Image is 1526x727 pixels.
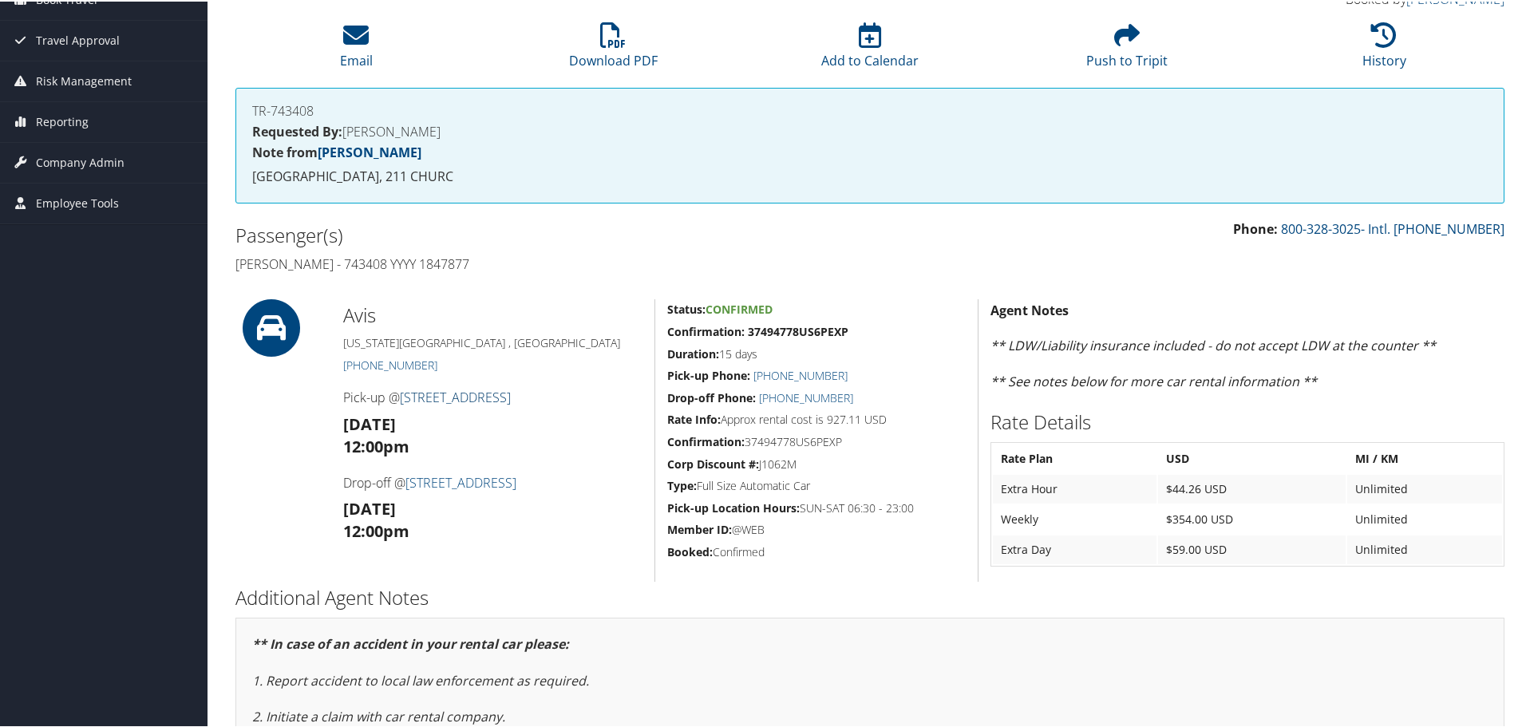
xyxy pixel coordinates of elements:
[343,434,409,456] strong: 12:00pm
[667,345,966,361] h5: 15 days
[990,335,1436,353] em: ** LDW/Liability insurance included - do not accept LDW at the counter **
[667,499,800,514] strong: Pick-up Location Hours:
[343,519,409,540] strong: 12:00pm
[1158,443,1346,472] th: USD
[1362,30,1406,68] a: History
[1233,219,1278,236] strong: Phone:
[667,433,745,448] strong: Confirmation:
[1281,219,1504,236] a: 800-328-3025- Intl. [PHONE_NUMBER]
[252,165,1488,186] p: [GEOGRAPHIC_DATA], 211 CHURC
[235,583,1504,610] h2: Additional Agent Notes
[1347,504,1502,532] td: Unlimited
[36,19,120,59] span: Travel Approval
[343,334,642,350] h5: [US_STATE][GEOGRAPHIC_DATA] , [GEOGRAPHIC_DATA]
[990,407,1504,434] h2: Rate Details
[1347,534,1502,563] td: Unlimited
[667,410,721,425] strong: Rate Info:
[340,30,373,68] a: Email
[400,387,511,405] a: [STREET_ADDRESS]
[990,371,1317,389] em: ** See notes below for more car rental information **
[252,124,1488,136] h4: [PERSON_NAME]
[252,121,342,139] strong: Requested By:
[667,322,848,338] strong: Confirmation: 37494778US6PEXP
[667,455,759,470] strong: Corp Discount #:
[569,30,658,68] a: Download PDF
[821,30,919,68] a: Add to Calendar
[759,389,853,404] a: [PHONE_NUMBER]
[36,101,89,140] span: Reporting
[667,345,719,360] strong: Duration:
[993,504,1156,532] td: Weekly
[706,300,773,315] span: Confirmed
[1347,443,1502,472] th: MI / KM
[667,433,966,448] h5: 37494778US6PEXP
[667,520,966,536] h5: @WEB
[36,141,125,181] span: Company Admin
[1347,473,1502,502] td: Unlimited
[667,389,756,404] strong: Drop-off Phone:
[667,543,966,559] h5: Confirmed
[252,142,421,160] strong: Note from
[343,496,396,518] strong: [DATE]
[753,366,848,381] a: [PHONE_NUMBER]
[235,220,858,247] h2: Passenger(s)
[993,443,1156,472] th: Rate Plan
[667,476,697,492] strong: Type:
[667,455,966,471] h5: J1062M
[252,706,505,724] em: 2. Initiate a claim with car rental company.
[343,356,437,371] a: [PHONE_NUMBER]
[667,520,732,535] strong: Member ID:
[1158,534,1346,563] td: $59.00 USD
[667,543,713,558] strong: Booked:
[1158,473,1346,502] td: $44.26 USD
[405,472,516,490] a: [STREET_ADDRESS]
[667,476,966,492] h5: Full Size Automatic Car
[667,366,750,381] strong: Pick-up Phone:
[667,499,966,515] h5: SUN-SAT 06:30 - 23:00
[343,472,642,490] h4: Drop-off @
[235,254,858,271] h4: [PERSON_NAME] - 743408 YYYY 1847877
[36,182,119,222] span: Employee Tools
[318,142,421,160] a: [PERSON_NAME]
[993,473,1156,502] td: Extra Hour
[252,670,589,688] em: 1. Report accident to local law enforcement as required.
[343,387,642,405] h4: Pick-up @
[993,534,1156,563] td: Extra Day
[1158,504,1346,532] td: $354.00 USD
[36,60,132,100] span: Risk Management
[990,300,1069,318] strong: Agent Notes
[667,300,706,315] strong: Status:
[667,410,966,426] h5: Approx rental cost is 927.11 USD
[343,300,642,327] h2: Avis
[1086,30,1168,68] a: Push to Tripit
[343,412,396,433] strong: [DATE]
[252,634,569,651] strong: ** In case of an accident in your rental car please:
[252,103,1488,116] h4: TR-743408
